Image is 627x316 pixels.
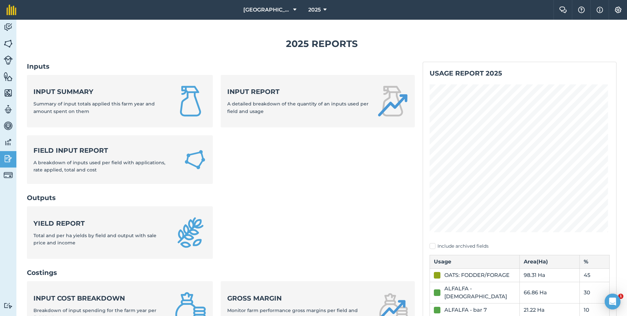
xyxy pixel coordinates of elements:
td: 30 [579,282,609,303]
img: svg+xml;base64,PD94bWwgdmVyc2lvbj0iMS4wIiBlbmNvZGluZz0idXRmLTgiPz4KPCEtLSBHZW5lcmF0b3I6IEFkb2JlIE... [4,121,13,131]
h2: Outputs [27,193,415,202]
span: 2025 [308,6,321,14]
img: svg+xml;base64,PD94bWwgdmVyc2lvbj0iMS4wIiBlbmNvZGluZz0idXRmLTgiPz4KPCEtLSBHZW5lcmF0b3I6IEFkb2JlIE... [4,170,13,180]
img: Input report [377,85,408,117]
th: Usage [430,255,519,268]
span: A breakdown of inputs used per field with applications, rate applied, total and cost [33,160,165,173]
th: % [579,255,609,268]
div: Open Intercom Messenger [605,294,620,309]
img: svg+xml;base64,PD94bWwgdmVyc2lvbj0iMS4wIiBlbmNvZGluZz0idXRmLTgiPz4KPCEtLSBHZW5lcmF0b3I6IEFkb2JlIE... [4,303,13,309]
span: Summary of input totals applied this farm year and amount spent on them [33,101,155,114]
h1: 2025 Reports [27,36,617,51]
div: ALFALFA - bar 7 [444,306,487,314]
img: Two speech bubbles overlapping with the left bubble in the forefront [559,7,567,13]
span: [GEOGRAPHIC_DATA][PERSON_NAME] [243,6,291,14]
img: svg+xml;base64,PD94bWwgdmVyc2lvbj0iMS4wIiBlbmNvZGluZz0idXRmLTgiPz4KPCEtLSBHZW5lcmF0b3I6IEFkb2JlIE... [4,56,13,65]
img: svg+xml;base64,PHN2ZyB4bWxucz0iaHR0cDovL3d3dy53My5vcmcvMjAwMC9zdmciIHdpZHRoPSIxNyIgaGVpZ2h0PSIxNy... [597,6,603,14]
th: Area ( Ha ) [519,255,579,268]
h2: Inputs [27,62,415,71]
strong: Input report [227,87,369,96]
span: Total and per ha yields by field and output with sale price and income [33,233,156,246]
strong: Input cost breakdown [33,294,167,303]
img: Field Input Report [184,147,207,172]
td: 45 [579,268,609,282]
strong: Input summary [33,87,167,96]
label: Include archived fields [430,243,610,250]
img: svg+xml;base64,PD94bWwgdmVyc2lvbj0iMS4wIiBlbmNvZGluZz0idXRmLTgiPz4KPCEtLSBHZW5lcmF0b3I6IEFkb2JlIE... [4,154,13,164]
img: svg+xml;base64,PHN2ZyB4bWxucz0iaHR0cDovL3d3dy53My5vcmcvMjAwMC9zdmciIHdpZHRoPSI1NiIgaGVpZ2h0PSI2MC... [4,39,13,49]
img: A cog icon [614,7,622,13]
span: A detailed breakdown of the quantity of an inputs used per field and usage [227,101,369,114]
td: 98.31 Ha [519,268,579,282]
img: A question mark icon [577,7,585,13]
a: Field Input ReportA breakdown of inputs used per field with applications, rate applied, total and... [27,135,213,184]
a: Input reportA detailed breakdown of the quantity of an inputs used per field and usage [221,75,415,127]
strong: Gross margin [227,294,369,303]
div: ALFALFA - [DEMOGRAPHIC_DATA] [444,285,516,301]
strong: Field Input Report [33,146,176,155]
a: Input summarySummary of input totals applied this farm year and amount spent on them [27,75,213,127]
strong: Yield report [33,219,167,228]
div: OATS: FODDER/FORAGE [444,271,510,279]
span: 1 [618,294,623,299]
img: svg+xml;base64,PD94bWwgdmVyc2lvbj0iMS4wIiBlbmNvZGluZz0idXRmLTgiPz4KPCEtLSBHZW5lcmF0b3I6IEFkb2JlIE... [4,104,13,114]
img: Input summary [175,85,206,117]
img: fieldmargin Logo [7,5,16,15]
img: svg+xml;base64,PD94bWwgdmVyc2lvbj0iMS4wIiBlbmNvZGluZz0idXRmLTgiPz4KPCEtLSBHZW5lcmF0b3I6IEFkb2JlIE... [4,137,13,147]
td: 66.86 Ha [519,282,579,303]
h2: Usage report 2025 [430,69,610,78]
img: Yield report [175,217,206,248]
img: svg+xml;base64,PHN2ZyB4bWxucz0iaHR0cDovL3d3dy53My5vcmcvMjAwMC9zdmciIHdpZHRoPSI1NiIgaGVpZ2h0PSI2MC... [4,88,13,98]
img: svg+xml;base64,PHN2ZyB4bWxucz0iaHR0cDovL3d3dy53My5vcmcvMjAwMC9zdmciIHdpZHRoPSI1NiIgaGVpZ2h0PSI2MC... [4,72,13,81]
a: Yield reportTotal and per ha yields by field and output with sale price and income [27,206,213,259]
h2: Costings [27,268,415,277]
img: svg+xml;base64,PD94bWwgdmVyc2lvbj0iMS4wIiBlbmNvZGluZz0idXRmLTgiPz4KPCEtLSBHZW5lcmF0b3I6IEFkb2JlIE... [4,22,13,32]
